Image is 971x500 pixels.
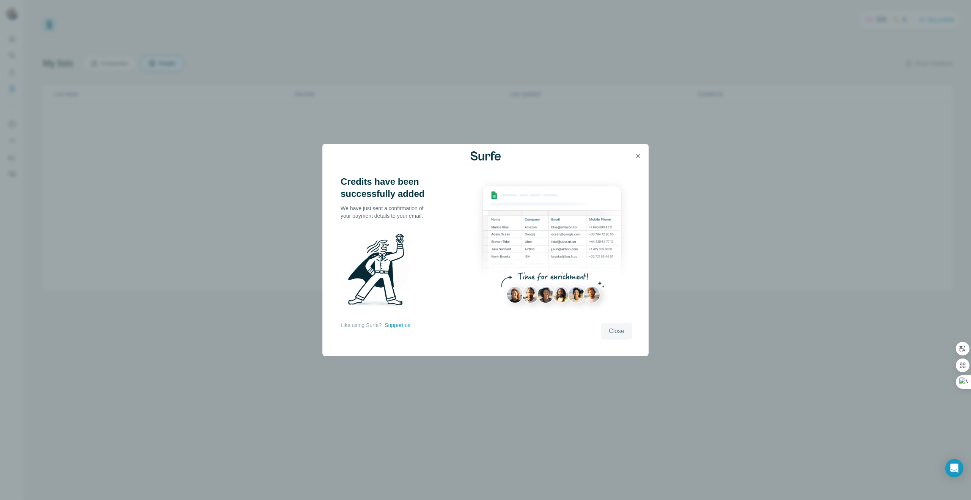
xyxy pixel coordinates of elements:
span: Close [609,327,624,336]
p: Like using Surfe? [341,321,382,329]
img: Enrichment Hub - Sheet Preview [472,176,632,318]
button: Support us [385,321,410,329]
p: We have just sent a confirmation of your payment details to your email. [341,204,432,220]
div: Open Intercom Messenger [945,459,963,477]
h3: Credits have been successfully added [341,176,432,200]
img: Surfe Illustration - Man holding diamond [341,229,420,314]
img: Surfe Logo [470,151,501,160]
button: Close [601,323,632,340]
